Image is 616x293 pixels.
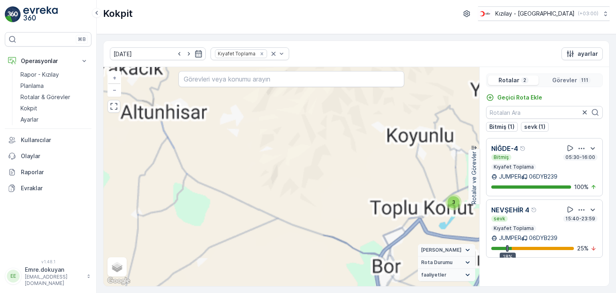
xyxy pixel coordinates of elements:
[486,106,603,119] input: Rotaları Ara
[5,180,91,196] a: Evraklar
[21,136,88,144] p: Kullanıcılar
[20,104,37,112] p: Kokpit
[7,270,20,283] div: EE
[108,84,120,96] a: Uzaklaştır
[103,7,133,20] p: Kokpit
[5,266,91,287] button: EEEmre.dokuyan[EMAIL_ADDRESS][DOMAIN_NAME]
[418,256,475,269] summary: Rota Durumu
[470,151,478,204] p: Rotalar ve Görevler
[108,258,126,276] a: Layers
[105,276,132,286] a: Bu bölgeyi Google Haritalar'da açın (yeni pencerede açılır)
[21,168,88,176] p: Raporlar
[520,145,526,152] div: Yardım Araç İkonu
[500,252,516,261] div: 18%
[497,94,542,102] p: Geçici Rota Ekle
[491,205,529,215] p: NEVŞEHİR 4
[491,144,518,153] p: NİĞDE-4
[105,276,132,286] img: Google
[21,184,88,192] p: Evraklar
[521,122,549,132] button: sevk (1)
[21,152,88,160] p: Olaylar
[486,122,518,132] button: Bitmiş (1)
[25,274,83,287] p: [EMAIL_ADDRESS][DOMAIN_NAME]
[20,71,59,79] p: Rapor - Kızılay
[478,6,610,21] button: Kızılay - [GEOGRAPHIC_DATA](+03:00)
[565,154,596,161] p: 05:30-16:00
[110,47,206,60] input: dd/mm/yyyy
[529,173,557,181] p: 06DYB239
[17,103,91,114] a: Kokpit
[5,164,91,180] a: Raporlar
[5,6,21,22] img: logo
[421,272,446,278] span: faaliyetler
[489,123,515,131] p: Bitmiş (1)
[421,259,452,266] span: Rota Durumu
[499,173,521,181] p: JUMPER
[580,77,589,83] p: 111
[113,86,117,93] span: −
[478,9,492,18] img: k%C4%B1z%C4%B1lay_D5CCths_t1JZB0k.png
[574,183,589,191] p: 100 %
[418,244,475,256] summary: [PERSON_NAME]
[524,123,545,131] p: sevk (1)
[495,10,575,18] p: Kızılay - [GEOGRAPHIC_DATA]
[493,154,510,161] p: Bitmiş
[108,72,120,84] a: Yakınlaştır
[561,47,603,60] button: ayarlar
[552,76,577,84] p: Görevler
[113,74,116,81] span: +
[78,36,86,43] p: ⌘B
[5,259,91,264] span: v 1.48.1
[25,266,83,274] p: Emre.dokuyan
[20,116,38,124] p: Ayarlar
[498,76,519,84] p: Rotalar
[523,77,527,83] p: 2
[418,269,475,281] summary: faaliyetler
[577,50,598,58] p: ayarlar
[578,10,598,17] p: ( +03:00 )
[178,71,404,87] input: Görevleri veya konumu arayın
[577,244,589,252] p: 25 %
[529,234,557,242] p: 06DYB239
[21,57,75,65] p: Operasyonlar
[215,50,257,57] div: Kıyafet Toplama
[499,234,521,242] p: JUMPER
[493,225,535,232] p: Kıyafet Toplama
[17,114,91,125] a: Ayarlar
[565,216,596,222] p: 15:40-23:59
[17,92,91,103] a: Rotalar & Görevler
[20,82,44,90] p: Planlama
[23,6,58,22] img: logo_light-DOdMpM7g.png
[17,80,91,92] a: Planlama
[5,148,91,164] a: Olaylar
[20,93,70,101] p: Rotalar & Görevler
[17,69,91,80] a: Rapor - Kızılay
[446,194,462,210] div: 3
[5,53,91,69] button: Operasyonlar
[257,51,266,57] div: Remove Kıyafet Toplama
[493,216,506,222] p: sevk
[5,132,91,148] a: Kullanıcılar
[531,207,537,213] div: Yardım Araç İkonu
[486,94,542,102] a: Geçici Rota Ekle
[452,199,455,205] span: 3
[421,247,462,253] span: [PERSON_NAME]
[493,164,535,170] p: Kıyafet Toplama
